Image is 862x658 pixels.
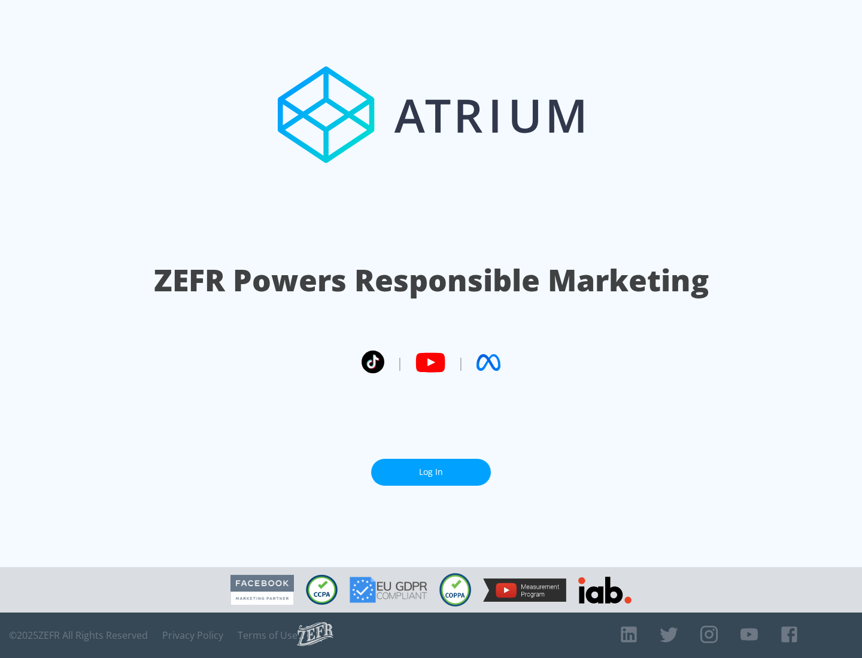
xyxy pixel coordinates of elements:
h1: ZEFR Powers Responsible Marketing [154,260,709,301]
span: | [457,354,465,371]
span: © 2025 ZEFR All Rights Reserved [9,629,148,641]
a: Log In [371,459,491,486]
img: CCPA Compliant [306,575,338,605]
img: COPPA Compliant [439,573,471,607]
img: GDPR Compliant [350,577,427,603]
img: Facebook Marketing Partner [230,575,294,605]
a: Terms of Use [238,629,298,641]
img: YouTube Measurement Program [483,578,566,602]
span: | [396,354,403,371]
a: Privacy Policy [162,629,223,641]
img: IAB [578,577,632,604]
